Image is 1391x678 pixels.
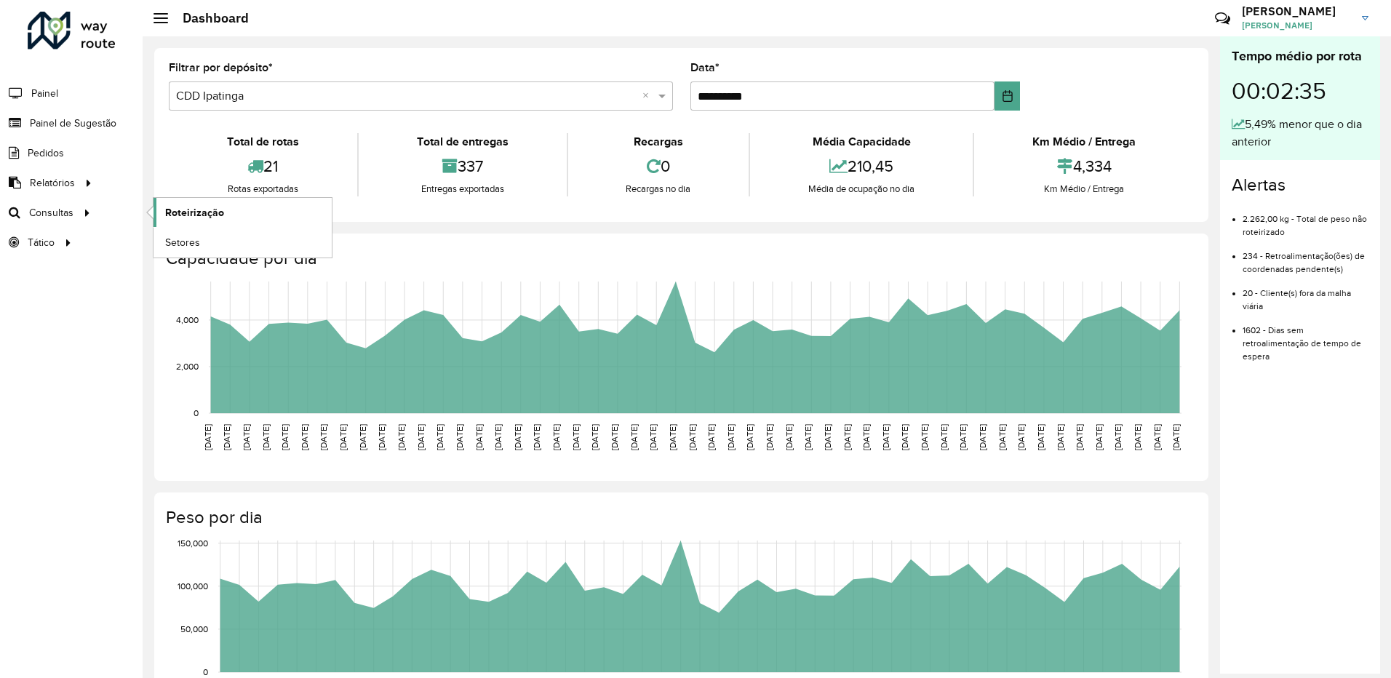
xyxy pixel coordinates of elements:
text: [DATE] [222,424,231,450]
div: 00:02:35 [1232,66,1368,116]
text: [DATE] [551,424,561,450]
span: Roteirização [165,205,224,220]
text: [DATE] [629,424,639,450]
span: Clear all [642,87,655,105]
text: [DATE] [396,424,406,450]
text: [DATE] [997,424,1007,450]
text: [DATE] [803,424,813,450]
span: Tático [28,235,55,250]
span: Consultas [29,205,73,220]
div: Km Médio / Entrega [978,133,1190,151]
text: [DATE] [571,424,581,450]
text: [DATE] [842,424,852,450]
h4: Capacidade por dia [166,248,1194,269]
text: 50,000 [180,624,208,634]
label: Filtrar por depósito [169,59,273,76]
li: 1602 - Dias sem retroalimentação de tempo de espera [1243,313,1368,363]
div: Recargas [572,133,746,151]
div: Média de ocupação no dia [754,182,969,196]
text: [DATE] [939,424,949,450]
text: [DATE] [900,424,909,450]
text: [DATE] [377,424,386,450]
div: Total de entregas [362,133,563,151]
text: [DATE] [823,424,832,450]
li: 20 - Cliente(s) fora da malha viária [1243,276,1368,313]
div: Total de rotas [172,133,354,151]
text: 150,000 [178,538,208,548]
text: [DATE] [861,424,871,450]
text: 100,000 [178,581,208,591]
text: [DATE] [358,424,367,450]
text: [DATE] [338,424,348,450]
span: Painel [31,86,58,101]
text: [DATE] [203,424,212,450]
text: [DATE] [1152,424,1162,450]
text: [DATE] [416,424,426,450]
text: [DATE] [920,424,929,450]
text: [DATE] [687,424,697,450]
a: Roteirização [154,198,332,227]
text: [DATE] [784,424,794,450]
text: [DATE] [958,424,968,450]
span: [PERSON_NAME] [1242,19,1351,32]
a: Contato Rápido [1207,3,1238,34]
div: Tempo médio por rota [1232,47,1368,66]
span: Setores [165,235,200,250]
text: [DATE] [1094,424,1104,450]
text: 0 [203,667,208,677]
text: [DATE] [1171,424,1181,450]
h2: Dashboard [168,10,249,26]
div: Rotas exportadas [172,182,354,196]
label: Data [690,59,720,76]
div: 337 [362,151,563,182]
text: [DATE] [280,424,290,450]
div: Entregas exportadas [362,182,563,196]
text: [DATE] [513,424,522,450]
text: [DATE] [455,424,464,450]
text: 0 [194,408,199,418]
li: 234 - Retroalimentação(ões) de coordenadas pendente(s) [1243,239,1368,276]
text: 2,000 [176,362,199,371]
text: [DATE] [474,424,484,450]
span: Painel de Sugestão [30,116,116,131]
text: 4,000 [176,315,199,324]
button: Choose Date [995,81,1020,111]
span: Relatórios [30,175,75,191]
a: Setores [154,228,332,257]
div: Média Capacidade [754,133,969,151]
text: [DATE] [242,424,251,450]
text: [DATE] [610,424,619,450]
div: 0 [572,151,746,182]
text: [DATE] [668,424,677,450]
text: [DATE] [745,424,754,450]
text: [DATE] [1113,424,1123,450]
div: Km Médio / Entrega [978,182,1190,196]
text: [DATE] [1056,424,1065,450]
div: 5,49% menor que o dia anterior [1232,116,1368,151]
text: [DATE] [1133,424,1142,450]
text: [DATE] [648,424,658,450]
text: [DATE] [300,424,309,450]
h4: Alertas [1232,175,1368,196]
text: [DATE] [726,424,736,450]
div: 210,45 [754,151,969,182]
text: [DATE] [319,424,328,450]
text: [DATE] [978,424,987,450]
div: 4,334 [978,151,1190,182]
span: Pedidos [28,145,64,161]
text: [DATE] [765,424,774,450]
text: [DATE] [532,424,541,450]
div: 21 [172,151,354,182]
text: [DATE] [435,424,445,450]
div: Recargas no dia [572,182,746,196]
text: [DATE] [1036,424,1045,450]
text: [DATE] [881,424,890,450]
text: [DATE] [1016,424,1026,450]
h4: Peso por dia [166,507,1194,528]
text: [DATE] [493,424,503,450]
li: 2.262,00 kg - Total de peso não roteirizado [1243,202,1368,239]
text: [DATE] [261,424,271,450]
text: [DATE] [1075,424,1084,450]
text: [DATE] [590,424,599,450]
text: [DATE] [706,424,716,450]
